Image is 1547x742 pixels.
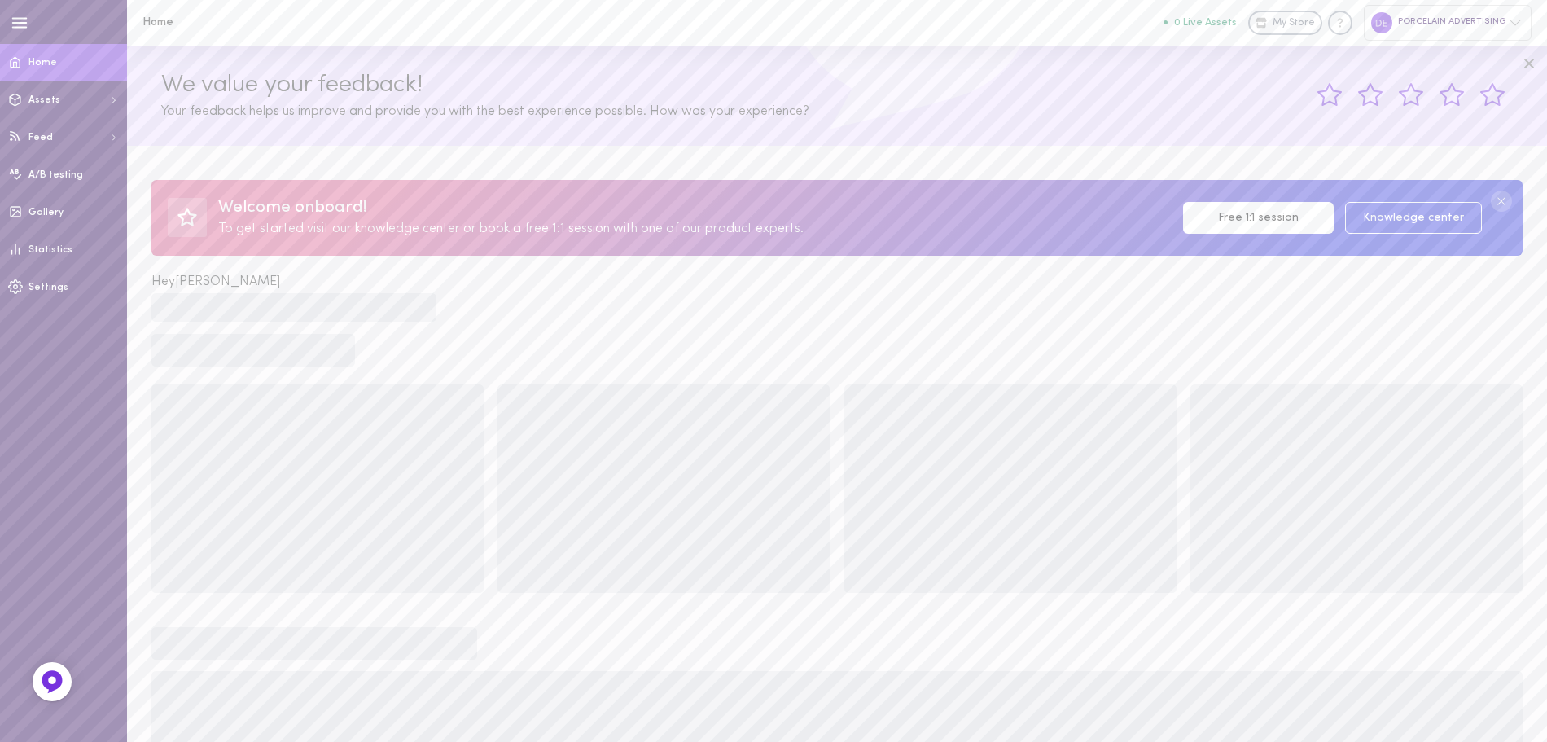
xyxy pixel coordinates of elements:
[28,133,53,143] span: Feed
[1248,11,1322,35] a: My Store
[1364,5,1532,40] div: PORCELAIN ADVERTISING
[1328,11,1352,35] div: Knowledge center
[1164,17,1237,28] button: 0 Live Assets
[28,245,72,255] span: Statistics
[161,105,809,118] span: Your feedback helps us improve and provide you with the best experience possible. How was your ex...
[1183,202,1334,234] a: Free 1:1 session
[28,208,64,217] span: Gallery
[28,58,57,68] span: Home
[218,196,1172,219] div: Welcome onboard!
[151,275,280,288] span: Hey [PERSON_NAME]
[28,170,83,180] span: A/B testing
[28,283,68,292] span: Settings
[161,72,423,98] span: We value your feedback!
[1273,16,1315,31] span: My Store
[1345,202,1482,234] a: Knowledge center
[218,219,1172,239] div: To get started visit our knowledge center or book a free 1:1 session with one of our product expe...
[40,670,64,694] img: Feedback Button
[142,16,411,29] h1: Home
[28,95,60,105] span: Assets
[1164,17,1248,29] a: 0 Live Assets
